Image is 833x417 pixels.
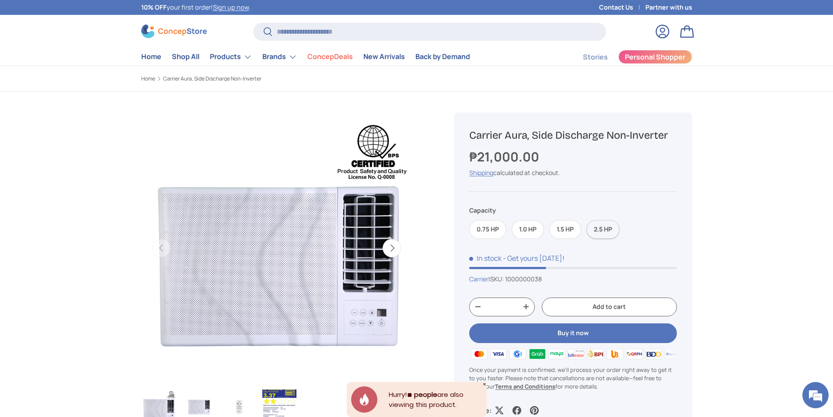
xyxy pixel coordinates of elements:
strong: 10% OFF [141,3,167,11]
nav: Primary [141,48,470,66]
a: Shipping [469,168,493,177]
img: bpi [586,347,605,361]
img: visa [489,347,508,361]
div: Close [482,382,487,386]
summary: Products [205,48,257,66]
img: billease [566,347,586,361]
a: Back by Demand [415,48,470,65]
p: - Get yours [DATE]! [503,253,565,263]
img: grabpay [527,347,547,361]
strong: ₱21,000.00 [469,148,541,165]
a: Personal Shopper [618,50,692,64]
img: master [469,347,488,361]
a: Carrier Aura, Side Discharge Non-Inverter [163,76,261,81]
button: Add to cart [542,298,676,316]
a: Contact Us [599,3,645,12]
a: Carrier [469,275,488,283]
img: metrobank [663,347,683,361]
p: your first order! . [141,3,251,12]
nav: Breadcrumbs [141,75,433,83]
a: Home [141,76,155,81]
a: Partner with us [645,3,692,12]
nav: Secondary [562,48,692,66]
span: 1000000038 [505,275,542,283]
span: SKU: [490,275,504,283]
a: Sign up now [213,3,249,11]
a: New Arrivals [363,48,405,65]
img: qrph [624,347,644,361]
span: | [488,275,542,283]
span: Personal Shopper [625,53,685,60]
img: gcash [508,347,527,361]
img: maya [547,347,566,361]
p: Once your payment is confirmed, we'll process your order right away to get it to you faster. Plea... [469,366,676,391]
img: ubp [605,347,624,361]
a: Home [141,48,161,65]
a: Shop All [172,48,199,65]
span: In stock [469,253,502,263]
img: bdo [644,347,663,361]
a: Terms and Conditions [495,382,555,390]
div: calculated at checkout. [469,168,676,177]
button: Buy it now [469,323,676,343]
legend: Capacity [469,206,496,215]
summary: Brands [257,48,302,66]
img: ConcepStore [141,25,207,38]
a: Stories [583,49,608,66]
h1: Carrier Aura, Side Discharge Non-Inverter [469,129,676,142]
a: ConcepDeals [307,48,353,65]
